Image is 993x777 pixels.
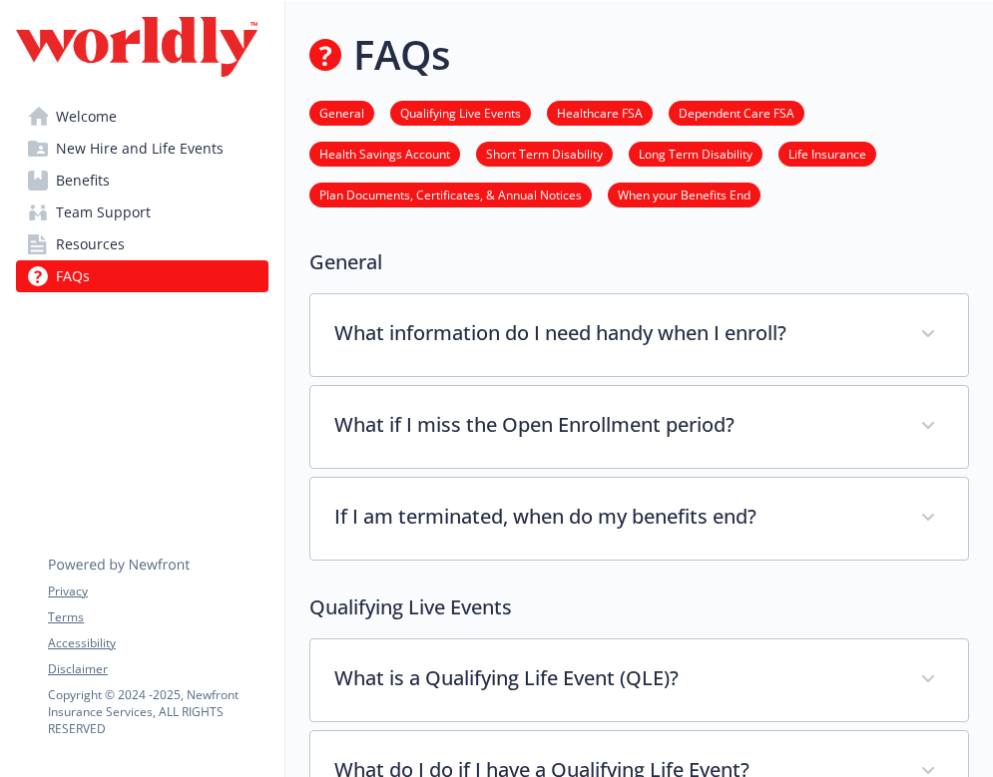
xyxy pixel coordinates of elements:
[48,634,267,652] a: Accessibility
[390,103,531,122] a: Qualifying Live Events
[16,165,268,196] a: Benefits
[56,165,110,196] span: Benefits
[310,478,968,560] div: If I am terminated, when do my benefits end?
[16,260,268,292] a: FAQs
[48,608,267,626] a: Terms
[48,583,267,600] a: Privacy
[310,639,968,721] div: What is a Qualifying Life Event (QLE)?
[309,103,374,122] a: General
[56,101,117,133] span: Welcome
[56,196,151,228] span: Team Support
[309,247,969,277] p: General
[309,592,969,622] p: Qualifying Live Events
[476,144,613,163] a: Short Term Disability
[778,144,876,163] a: Life Insurance
[16,133,268,165] a: New Hire and Life Events
[16,228,268,260] a: Resources
[669,103,804,122] a: Dependent Care FSA
[16,101,268,133] a: Welcome
[629,144,762,163] a: Long Term Disability
[334,318,896,348] p: What information do I need handy when I enroll?
[334,502,896,532] p: If I am terminated, when do my benefits end?
[353,25,450,85] h1: FAQs
[334,663,896,693] p: What is a Qualifying Life Event (QLE)?
[310,294,968,376] div: What information do I need handy when I enroll?
[56,260,90,292] span: FAQs
[310,386,968,468] div: What if I miss the Open Enrollment period?
[309,185,592,203] a: Plan Documents, Certificates, & Annual Notices
[56,228,125,260] span: Resources
[608,185,760,203] a: When your Benefits End
[334,410,896,440] p: What if I miss the Open Enrollment period?
[547,103,653,122] a: Healthcare FSA
[309,144,460,163] a: Health Savings Account
[56,133,224,165] span: New Hire and Life Events
[48,686,267,737] p: Copyright © 2024 - 2025 , Newfront Insurance Services, ALL RIGHTS RESERVED
[16,196,268,228] a: Team Support
[48,660,267,678] a: Disclaimer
